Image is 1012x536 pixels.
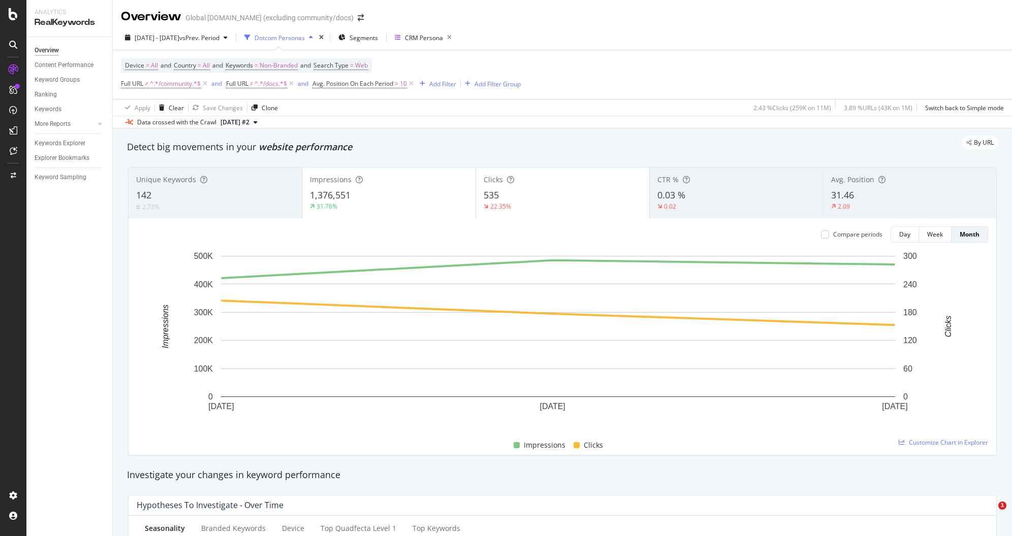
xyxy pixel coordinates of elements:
[142,203,160,211] div: 2.73%
[212,61,223,70] span: and
[461,78,521,90] button: Add Filter Group
[179,33,219,42] span: vs Prev. Period
[260,58,298,73] span: Non-Branded
[194,280,213,288] text: 400K
[161,61,171,70] span: and
[35,153,105,163] a: Explorer Bookmarks
[35,75,80,85] div: Keyword Groups
[321,523,396,533] div: Top quadfecta Level 1
[313,61,349,70] span: Search Type
[952,226,988,243] button: Month
[136,175,196,184] span: Unique Keywords
[145,523,185,533] div: Seasonality
[298,79,308,88] button: and
[135,104,150,112] div: Apply
[35,45,59,56] div: Overview
[903,392,908,401] text: 0
[240,29,317,46] button: Dotcom Personas
[310,175,352,184] span: Impressions
[136,206,140,209] img: Equal
[998,501,1006,510] span: 1
[358,14,364,21] div: arrow-right-arrow-left
[226,61,253,70] span: Keywords
[312,79,393,88] span: Avg. Position On Each Period
[334,29,382,46] button: Segments
[584,439,603,451] span: Clicks
[350,33,378,42] span: Segments
[919,226,952,243] button: Week
[838,202,850,211] div: 2.09
[35,89,57,100] div: Ranking
[391,29,456,46] button: CRM Persona
[899,230,910,239] div: Day
[194,364,213,373] text: 100K
[413,523,460,533] div: Top Keywords
[35,172,86,183] div: Keyword Sampling
[150,77,201,91] span: ^.*/community.*$
[35,60,93,71] div: Content Performance
[833,230,882,239] div: Compare periods
[317,32,326,43] div: times
[208,392,213,401] text: 0
[484,175,503,184] span: Clicks
[925,104,1004,112] div: Switch back to Simple mode
[125,61,144,70] span: Device
[35,119,95,129] a: More Reports
[137,251,979,427] svg: A chart.
[35,138,85,149] div: Keywords Explorer
[121,8,181,25] div: Overview
[395,79,398,88] span: >
[137,500,283,510] div: Hypotheses to Investigate - Over Time
[208,402,234,411] text: [DATE]
[524,439,565,451] span: Impressions
[903,252,917,260] text: 300
[416,78,456,90] button: Add Filter
[903,308,917,317] text: 180
[657,175,679,184] span: CTR %
[664,202,676,211] div: 0.02
[921,99,1004,116] button: Switch back to Simple mode
[137,118,216,127] div: Data crossed with the Crawl
[484,189,499,201] span: 535
[145,79,148,88] span: ≠
[135,33,179,42] span: [DATE] - [DATE]
[216,116,262,128] button: [DATE] #2
[188,99,243,116] button: Save Changes
[317,202,337,211] div: 31.76%
[35,104,105,115] a: Keywords
[35,119,71,129] div: More Reports
[400,77,407,91] span: 10
[540,402,565,411] text: [DATE]
[355,58,368,73] span: Web
[300,61,311,70] span: and
[220,118,249,127] span: 2025 Jun. 3rd #2
[490,202,511,211] div: 22.35%
[136,189,151,201] span: 142
[35,45,105,56] a: Overview
[831,175,874,184] span: Avg. Position
[35,89,105,100] a: Ranking
[657,189,685,201] span: 0.03 %
[282,523,304,533] div: Device
[35,17,104,28] div: RealKeywords
[198,61,201,70] span: =
[35,60,105,71] a: Content Performance
[194,336,213,345] text: 200K
[977,501,1002,526] iframe: Intercom live chat
[310,189,351,201] span: 1,376,551
[247,99,278,116] button: Clone
[194,308,213,317] text: 300K
[121,99,150,116] button: Apply
[151,58,158,73] span: All
[211,79,222,88] button: and
[974,140,994,146] span: By URL
[169,104,184,112] div: Clear
[250,79,254,88] span: ≠
[121,29,232,46] button: [DATE] - [DATE]vsPrev. Period
[35,104,61,115] div: Keywords
[844,104,912,112] div: 3.89 % URLs ( 43K on 1M )
[255,61,258,70] span: =
[891,226,919,243] button: Day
